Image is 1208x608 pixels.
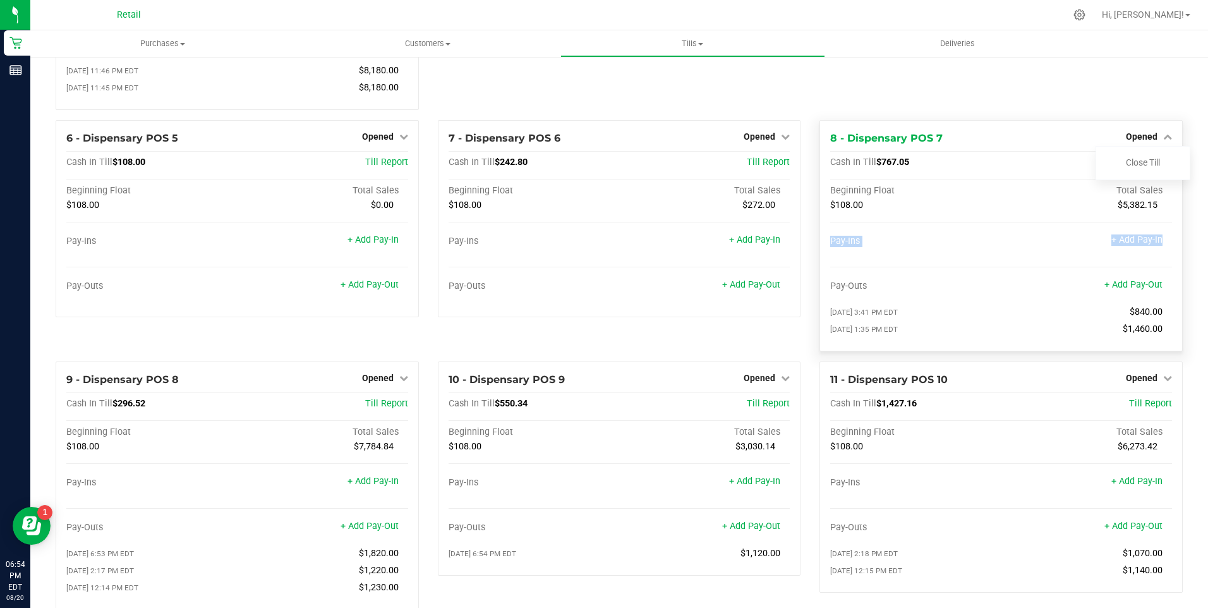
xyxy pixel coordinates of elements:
div: Pay-Outs [66,281,237,292]
span: 7 - Dispensary POS 6 [449,132,560,144]
a: Till Report [1129,398,1172,409]
div: Total Sales [237,427,408,438]
p: 06:54 PM EDT [6,559,25,593]
a: + Add Pay-In [1111,234,1163,245]
span: $108.00 [449,441,481,452]
div: Pay-Ins [449,236,619,247]
span: $7,784.84 [354,441,394,452]
a: + Add Pay-Out [341,521,399,532]
span: $3,030.14 [735,441,775,452]
inline-svg: Reports [9,64,22,76]
div: Beginning Float [66,185,237,197]
a: Till Report [747,398,790,409]
a: + Add Pay-Out [722,521,780,532]
div: Pay-Outs [830,281,1001,292]
iframe: Resource center unread badge [37,505,52,520]
div: Pay-Outs [830,522,1001,533]
span: Deliveries [923,38,992,49]
a: Till Report [747,157,790,167]
span: [DATE] 11:45 PM EDT [66,83,138,92]
span: $8,180.00 [359,82,399,93]
span: $840.00 [1130,307,1163,317]
span: $108.00 [66,200,99,210]
div: Pay-Outs [66,522,237,533]
div: Total Sales [1001,185,1172,197]
span: [DATE] 3:41 PM EDT [830,308,898,317]
span: $108.00 [449,200,481,210]
div: Total Sales [619,185,790,197]
a: + Add Pay-In [729,476,780,487]
a: Customers [295,30,560,57]
span: Cash In Till [830,157,876,167]
span: Cash In Till [66,398,112,409]
span: 6 - Dispensary POS 5 [66,132,178,144]
span: $1,820.00 [359,548,399,559]
span: $550.34 [495,398,528,409]
span: $1,230.00 [359,582,399,593]
span: $8,180.00 [359,65,399,76]
span: 10 - Dispensary POS 9 [449,374,565,386]
a: Till Report [365,157,408,167]
div: Total Sales [1001,427,1172,438]
a: Close Till [1126,157,1160,167]
span: $108.00 [830,441,863,452]
div: Pay-Ins [830,477,1001,489]
span: [DATE] 2:18 PM EDT [830,549,898,558]
span: Hi, [PERSON_NAME]! [1102,9,1184,20]
div: Pay-Ins [66,477,237,489]
span: [DATE] 6:54 PM EDT [449,549,516,558]
span: Cash In Till [449,157,495,167]
span: Cash In Till [66,157,112,167]
span: $1,120.00 [740,548,780,559]
div: Total Sales [619,427,790,438]
a: + Add Pay-In [347,476,399,487]
iframe: Resource center [13,507,51,545]
span: $1,460.00 [1123,324,1163,334]
a: + Add Pay-Out [1104,279,1163,290]
span: 11 - Dispensary POS 10 [830,374,948,386]
span: [DATE] 11:46 PM EDT [66,66,138,75]
span: $296.52 [112,398,145,409]
a: + Add Pay-Out [722,279,780,290]
span: $1,427.16 [876,398,917,409]
div: Pay-Outs [449,281,619,292]
a: Till Report [365,398,408,409]
div: Pay-Ins [66,236,237,247]
span: Customers [296,38,559,49]
span: Opened [1126,373,1157,383]
div: Beginning Float [830,185,1001,197]
span: Retail [117,9,141,20]
div: Beginning Float [449,427,619,438]
span: $242.80 [495,157,528,167]
span: [DATE] 5:38 PM EDT [66,49,134,58]
span: Cash In Till [830,398,876,409]
span: $1,070.00 [1123,548,1163,559]
span: $767.05 [876,157,909,167]
a: Deliveries [825,30,1090,57]
span: 8 - Dispensary POS 7 [830,132,943,144]
span: [DATE] 2:17 PM EDT [66,566,134,575]
a: + Add Pay-In [347,234,399,245]
div: Total Sales [237,185,408,197]
span: Purchases [30,38,295,49]
span: Tills [561,38,824,49]
span: $108.00 [830,200,863,210]
p: 08/20 [6,593,25,602]
span: [DATE] 6:53 PM EDT [66,549,134,558]
span: 9 - Dispensary POS 8 [66,374,179,386]
a: + Add Pay-In [1111,476,1163,487]
span: $108.00 [112,157,145,167]
div: Beginning Float [449,185,619,197]
a: + Add Pay-Out [341,279,399,290]
span: $1,220.00 [359,565,399,576]
span: Opened [1126,131,1157,142]
span: Opened [362,373,394,383]
span: Opened [744,373,775,383]
span: $108.00 [66,441,99,452]
a: + Add Pay-In [729,234,780,245]
a: Purchases [30,30,295,57]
